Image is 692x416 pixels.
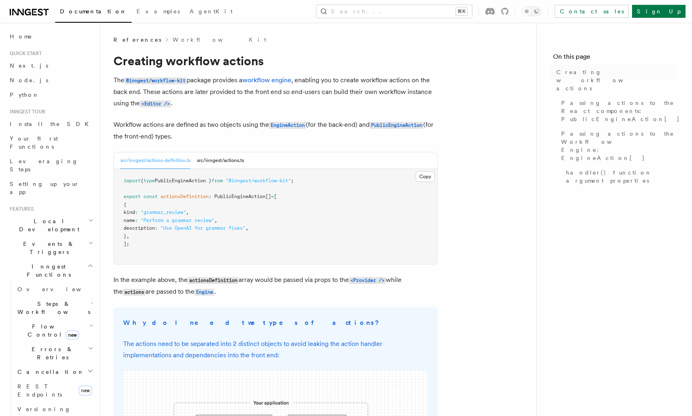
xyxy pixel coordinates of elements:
[14,282,95,297] a: Overview
[269,122,306,129] code: EngineAction
[124,194,141,199] span: export
[160,194,209,199] span: actionsDefinition
[135,218,138,223] span: :
[188,277,239,284] code: actionsDefinition
[522,6,541,16] button: Toggle dark mode
[124,178,141,183] span: import
[10,62,48,69] span: Next.js
[123,319,381,326] strong: Why do I need two types of actions?
[10,77,48,83] span: Node.js
[10,181,79,195] span: Setting up your app
[10,135,58,150] span: Your first Functions
[143,178,155,183] span: type
[561,99,680,123] span: Passing actions to the React components: PublicEngineAction[]
[349,276,386,284] a: <Provider />
[14,319,95,342] button: Flow Controlnew
[160,225,246,231] span: "Use OpenAI for grammar fixes"
[274,194,277,199] span: [
[10,121,94,127] span: Install the SDK
[155,225,158,231] span: :
[124,241,129,247] span: ];
[632,5,686,18] a: Sign Up
[124,77,187,84] code: @inngest/workflow-kit
[14,368,84,376] span: Cancellation
[126,233,129,239] span: ,
[143,194,158,199] span: const
[14,300,90,316] span: Steps & Workflows
[135,209,138,215] span: :
[113,36,161,44] span: References
[113,53,438,68] h1: Creating workflow actions
[14,365,95,379] button: Cancellation
[316,5,472,18] button: Search...⌘K
[141,218,214,223] span: "Perform a grammar review"
[120,152,190,169] button: src/inngest/actions-definition.ts
[190,8,233,15] span: AgentKit
[6,240,88,256] span: Events & Triggers
[246,225,248,231] span: ,
[271,194,274,199] span: =
[113,119,438,142] p: Workflow actions are defined as two objects using the (for the back-end) and (for the front-end) ...
[349,277,386,284] code: <Provider />
[60,8,127,15] span: Documentation
[10,158,78,173] span: Leveraging Steps
[141,209,186,215] span: "grammar_review"
[563,165,676,188] a: handler() function argument properties
[197,152,244,169] button: src/inngest/actions.ts
[6,29,95,44] a: Home
[124,218,135,223] span: name
[558,96,676,126] a: Passing actions to the React components: PublicEngineAction[]
[209,194,211,199] span: :
[6,154,95,177] a: Leveraging Steps
[242,76,291,84] a: workflow engine
[185,2,237,22] a: AgentKit
[186,209,189,215] span: ,
[456,7,467,15] kbd: ⌘K
[553,65,676,96] a: Creating workflow actions
[553,52,676,65] h4: On this page
[369,122,423,129] code: PublicEngineAction
[6,50,42,57] span: Quick start
[10,32,32,41] span: Home
[140,100,171,107] code: <Editor />
[124,209,135,215] span: kind
[14,342,95,365] button: Errors & Retries
[124,202,126,207] span: {
[6,131,95,154] a: Your first Functions
[194,289,214,296] code: Engine
[66,331,79,339] span: new
[113,75,438,109] p: The package provides a , enabling you to create workflow actions on the back end. These actions a...
[55,2,132,23] a: Documentation
[369,121,423,128] a: PublicEngineAction
[10,92,39,98] span: Python
[416,171,435,182] button: Copy
[173,36,266,44] a: Workflow Kit
[124,233,126,239] span: }
[14,345,88,361] span: Errors & Retries
[6,262,88,279] span: Inngest Functions
[211,178,223,183] span: from
[269,121,306,128] a: EngineAction
[558,126,676,165] a: Passing actions to the Workflow Engine: EngineAction[]
[155,178,211,183] span: PublicEngineAction }
[566,169,676,185] span: handler() function argument properties
[291,178,294,183] span: ;
[6,73,95,87] a: Node.js
[79,386,92,395] span: new
[17,406,71,412] span: Versioning
[6,214,95,237] button: Local Development
[113,274,438,298] p: In the example above, the array would be passed via props to the while the are passed to the .
[14,379,95,402] a: REST Endpointsnew
[6,58,95,73] a: Next.js
[6,177,95,199] a: Setting up your app
[556,68,676,92] span: Creating workflow actions
[214,218,217,223] span: ,
[123,338,428,361] p: The actions need to be separated into 2 distinct objects to avoid leaking the action handler impl...
[124,76,187,84] a: @inngest/workflow-kit
[561,130,676,162] span: Passing actions to the Workflow Engine: EngineAction[]
[265,194,271,199] span: []
[6,206,34,212] span: Features
[194,288,214,295] a: Engine
[214,194,265,199] span: PublicEngineAction
[132,2,185,22] a: Examples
